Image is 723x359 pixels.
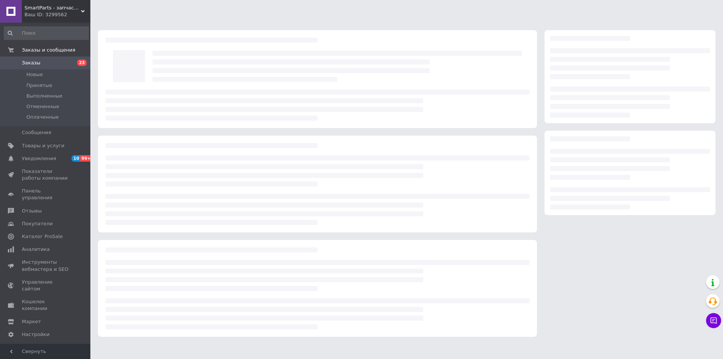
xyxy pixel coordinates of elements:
span: Отзывы [22,208,42,214]
span: Покупатели [22,220,53,227]
span: Показатели работы компании [22,168,70,182]
span: Маркет [22,318,41,325]
span: 10 [72,155,80,162]
span: Новые [26,71,43,78]
button: Чат с покупателем [706,313,721,328]
span: Принятые [26,82,52,89]
div: Ваш ID: 3299562 [24,11,90,18]
input: Поиск [4,26,89,40]
span: 23 [77,60,87,66]
span: Кошелек компании [22,298,70,312]
span: Аналитика [22,246,50,253]
span: Настройки [22,331,49,338]
span: Каталог ProSale [22,233,63,240]
span: Заказы [22,60,40,66]
span: Панель управления [22,188,70,201]
span: Отмененные [26,103,59,110]
span: Заказы и сообщения [22,47,75,53]
span: 99+ [80,155,93,162]
span: Сообщения [22,129,51,136]
span: Управление сайтом [22,279,70,292]
span: Уведомления [22,155,56,162]
span: Товары и услуги [22,142,64,149]
span: Оплаченные [26,114,59,121]
span: Выполненные [26,93,63,99]
span: SmartParts - запчасти для мобильных телефонов и планшетов [24,5,81,11]
span: Инструменты вебмастера и SEO [22,259,70,272]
